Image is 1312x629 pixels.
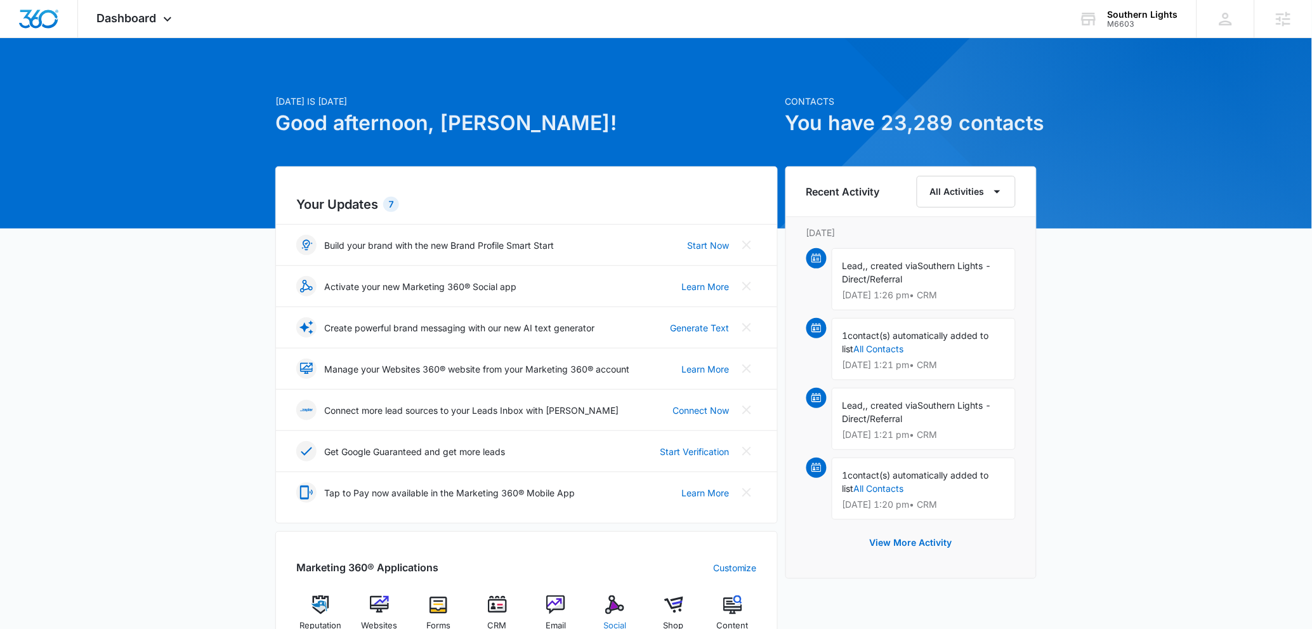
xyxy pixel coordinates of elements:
[324,404,619,417] p: Connect more lead sources to your Leads Inbox with [PERSON_NAME]
[324,362,629,376] p: Manage your Websites 360® website from your Marketing 360® account
[324,445,505,458] p: Get Google Guaranteed and get more leads
[687,239,729,252] a: Start Now
[785,108,1037,138] h1: You have 23,289 contacts
[681,486,729,500] a: Learn More
[866,400,918,411] span: , created via
[843,470,848,480] span: 1
[1108,10,1178,20] div: account name
[843,400,866,411] span: Lead,
[1108,20,1178,29] div: account id
[737,235,757,255] button: Close
[843,330,848,341] span: 1
[672,404,729,417] a: Connect Now
[843,361,1005,369] p: [DATE] 1:21 pm • CRM
[737,276,757,296] button: Close
[324,239,554,252] p: Build your brand with the new Brand Profile Smart Start
[296,560,438,575] h2: Marketing 360® Applications
[737,359,757,379] button: Close
[854,343,904,354] a: All Contacts
[296,195,757,214] h2: Your Updates
[866,260,918,271] span: , created via
[857,527,965,558] button: View More Activity
[843,291,1005,300] p: [DATE] 1:26 pm • CRM
[854,483,904,494] a: All Contacts
[843,330,989,354] span: contact(s) automatically added to list
[713,561,757,574] a: Customize
[737,482,757,503] button: Close
[917,176,1016,208] button: All Activities
[324,280,516,293] p: Activate your new Marketing 360® Social app
[843,470,989,494] span: contact(s) automatically added to list
[843,260,866,271] span: Lead,
[275,95,778,108] p: [DATE] is [DATE]
[806,226,1016,239] p: [DATE]
[324,321,594,334] p: Create powerful brand messaging with our new AI text generator
[324,486,575,500] p: Tap to Pay now available in the Marketing 360® Mobile App
[681,280,729,293] a: Learn More
[843,430,1005,439] p: [DATE] 1:21 pm • CRM
[737,400,757,420] button: Close
[737,317,757,338] button: Close
[670,321,729,334] a: Generate Text
[806,184,880,199] h6: Recent Activity
[737,441,757,461] button: Close
[383,197,399,212] div: 7
[681,362,729,376] a: Learn More
[275,108,778,138] h1: Good afternoon, [PERSON_NAME]!
[843,500,1005,509] p: [DATE] 1:20 pm • CRM
[785,95,1037,108] p: Contacts
[660,445,729,458] a: Start Verification
[97,11,157,25] span: Dashboard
